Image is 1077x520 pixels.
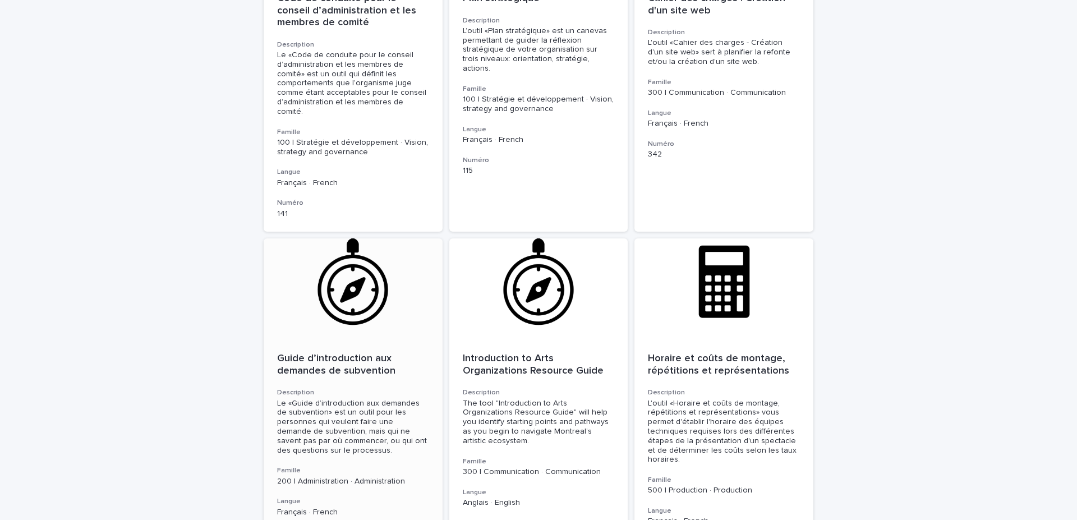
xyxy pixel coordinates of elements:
[277,168,429,177] h3: Langue
[277,466,429,475] h3: Famille
[648,388,800,397] h3: Description
[277,40,429,49] h3: Description
[648,38,800,66] div: L'outil «Cahier des charges - Création d'un site web» sert à planifier la refonte et/ou la créati...
[277,399,429,455] div: Le «Guide d’introduction aux demandes de subvention» est un outil pour les personnes qui veulent ...
[277,209,429,219] p: 141
[277,138,429,157] p: 100 | Stratégie et développement · Vision, strategy and governance
[277,497,429,506] h3: Langue
[277,353,429,377] p: Guide d’introduction aux demandes de subvention
[648,109,800,118] h3: Langue
[463,488,615,497] h3: Langue
[463,135,615,145] p: Français · French
[648,353,800,377] p: Horaire et coûts de montage, répétitions et représentations
[463,26,615,73] div: L’outil «Plan stratégique» est un canevas permettant de guider la réflexion stratégique de votre ...
[463,166,615,176] p: 115
[463,156,615,165] h3: Numéro
[648,476,800,485] h3: Famille
[463,16,615,25] h3: Description
[277,178,429,188] p: Français · French
[463,457,615,466] h3: Famille
[463,388,615,397] h3: Description
[648,140,800,149] h3: Numéro
[648,78,800,87] h3: Famille
[463,125,615,134] h3: Langue
[463,85,615,94] h3: Famille
[463,498,615,508] p: Anglais · English
[463,95,615,114] p: 100 | Stratégie et développement · Vision, strategy and governance
[277,508,429,517] p: Français · French
[277,128,429,137] h3: Famille
[277,50,429,117] div: Le «Code de conduite pour le conseil d’administration et les membres de comité» est un outil qui ...
[648,150,800,159] p: 342
[463,353,615,377] p: Introduction to Arts Organizations Resource Guide
[277,388,429,397] h3: Description
[648,399,800,465] div: L'outil «Horaire et coûts de montage, répétitions et représentations» vous permet d'établir l'hor...
[648,28,800,37] h3: Description
[277,477,429,486] p: 200 | Administration · Administration
[648,88,800,98] p: 300 | Communication · Communication
[277,199,429,208] h3: Numéro
[648,507,800,516] h3: Langue
[648,486,800,495] p: 500 | Production · Production
[463,467,615,477] p: 300 | Communication · Communication
[463,399,615,446] div: The tool "Introduction to Arts Organizations Resource Guide" will help you identify starting poin...
[648,119,800,128] p: Français · French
